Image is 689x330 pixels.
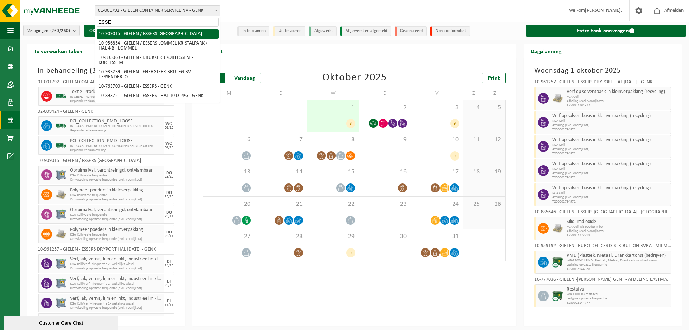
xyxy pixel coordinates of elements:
[552,291,563,301] img: WB-1100-CU
[165,284,173,287] div: 28/10
[56,278,66,289] img: PB-AP-0800-MET-02-01
[70,227,162,233] span: Polymeer poeders in kleinverpakking
[56,229,66,240] img: LP-PA-00000-WDN-11
[552,191,669,195] span: KGA Colli
[552,223,563,234] img: LP-PA-00000-WDN-11
[166,230,172,234] div: DO
[567,89,669,95] span: Verf op solventbasis in kleinverpakking (recycling)
[567,301,669,305] span: T250002144777
[488,75,500,81] span: Print
[552,147,669,152] span: Afhaling (excl. voorrijkost)
[38,65,174,76] h3: In behandeling ( )
[311,104,355,112] span: 1
[38,109,174,116] div: 02-009424 - GIELEN - GENK
[97,68,219,82] li: 10-933239 - GIELEN - ENERGIZER BRULEG BV - TESSENDERLO
[70,124,162,129] span: IN - SAAS - PMD BEDRIJVEN - CONTAINER SERVICE GIELEN
[482,73,506,83] a: Print
[309,26,337,36] li: Afgewerkt
[552,127,669,132] span: T250002794972
[70,266,162,271] span: Omwisseling op vaste frequentie (excl. voorrijkost)
[165,234,173,238] div: 20/11
[70,197,162,202] span: Omwisseling op vaste frequentie (excl. voorrijkost)
[363,104,407,112] span: 2
[567,292,669,297] span: WB-1100-CU restafval
[70,129,162,133] span: Geplande zelfaanlevering
[363,200,407,208] span: 23
[97,82,219,91] li: 10-763700 - GIELEN - ESSERS - GENK
[4,314,120,330] iframe: chat widget
[70,148,162,153] span: Geplande zelfaanlevering
[95,6,220,16] span: 01-001792 - GIELEN CONTAINER SERVICE NV - GENK
[97,53,219,68] li: 10-895069 - GIELEN - DRUKKERIJ KORTESSEM - KORTESSEM
[467,104,481,112] span: 4
[430,26,470,36] li: Non-conformiteit
[415,200,459,208] span: 24
[203,87,255,100] td: M
[488,104,502,112] span: 5
[165,195,173,199] div: 23/10
[56,258,66,269] img: PB-AP-0800-MET-02-01
[311,233,355,241] span: 29
[56,209,66,220] img: PB-AP-0800-MET-02-01
[552,195,669,200] span: Afhaling (excl. voorrijkost)
[27,44,90,58] h2: Te verwerken taken
[165,303,173,307] div: 11/11
[95,5,220,16] span: 01-001792 - GIELEN CONTAINER SERVICE NV - GENK
[359,87,411,100] td: D
[56,91,66,102] img: BL-SO-LV
[415,233,459,241] span: 31
[567,263,669,267] span: Lediging op vaste frequentie
[70,95,162,99] span: IN-SELFD - Aanlevering van textiel met W-FL ([PERSON_NAME])
[70,286,162,291] span: Omwisseling op vaste frequentie (excl. voorrijkost)
[567,287,669,292] span: Restafval
[567,219,669,225] span: Siliciumdioxide
[307,87,359,100] td: W
[70,296,162,302] span: Verf, lak, vernis, lijm en inkt, industrieel in kleinverpakking
[415,136,459,144] span: 10
[70,213,162,217] span: KGA Colli vaste frequentie
[70,178,162,182] span: Omwisseling op vaste frequentie (excl. voorrijkost)
[450,119,459,128] div: 9
[552,167,669,171] span: KGA Colli
[526,25,686,37] a: Extra taak aanvragen
[311,168,355,176] span: 15
[56,298,66,308] img: PB-AP-0800-MET-02-01
[467,136,481,144] span: 11
[340,26,391,36] li: Afgewerkt en afgemeld
[56,120,66,131] img: BL-SO-LV
[567,233,669,238] span: T250002772718
[552,123,669,127] span: Afhaling (excl. voorrijkost)
[229,73,261,83] div: Vandaag
[488,136,502,144] span: 12
[70,99,162,103] span: Geplande zelfaanlevering
[467,200,481,208] span: 25
[70,207,162,213] span: Opruimafval, verontreinigd, ontvlambaar
[552,176,669,180] span: T250002794972
[27,25,70,36] span: Vestigingen
[346,248,355,257] div: 5
[70,217,162,222] span: Omwisseling op vaste frequentie (excl. voorrijkost)
[567,103,669,108] span: T250002794972
[165,175,173,179] div: 23/10
[56,189,66,200] img: LP-PA-00000-WDN-11
[70,138,162,144] span: PCI_COLLECTION_PMD_LOOSE
[97,39,219,53] li: 10-956854 - GIELEN / ESSERS LOMMEL KRISTALPARK / HAL 4 B - LOMMEL
[567,267,669,271] span: T250002144928
[322,73,387,83] div: Oktober 2025
[524,44,569,58] h2: Dagplanning
[567,253,669,259] span: PMD (Plastiek, Metaal, Drankkartons) (bedrijven)
[259,136,303,144] span: 7
[38,247,174,254] div: 10-961257 - GIELEN - ESSERS DRYPORT HAL [DATE] - GENK
[259,168,303,176] span: 14
[552,171,669,176] span: Afhaling (excl. voorrijkost)
[534,80,671,87] div: 10-961257 - GIELEN - ESSERS DRYPORT HAL [DATE] - GENK
[166,171,172,175] div: DO
[534,210,671,217] div: 10-885646 - GIELEN - ESSERS [GEOGRAPHIC_DATA] - [GEOGRAPHIC_DATA]
[166,191,172,195] div: DO
[167,260,171,264] div: DI
[463,87,484,100] td: Z
[38,80,174,87] div: 01-001792 - GIELEN CONTAINER SERVICE NV - GENK
[311,200,355,208] span: 22
[207,168,251,176] span: 13
[97,29,219,39] li: 10-909015 - GIELEN / ESSERS [GEOGRAPHIC_DATA]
